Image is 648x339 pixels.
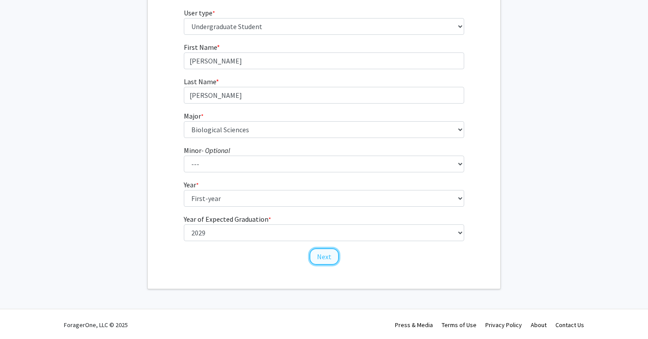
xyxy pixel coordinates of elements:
iframe: Chat [7,299,37,332]
label: Year [184,179,199,190]
a: About [531,321,547,329]
a: Contact Us [555,321,584,329]
label: User type [184,7,215,18]
span: First Name [184,43,217,52]
label: Minor [184,145,230,156]
i: - Optional [201,146,230,155]
label: Major [184,111,204,121]
span: Last Name [184,77,216,86]
label: Year of Expected Graduation [184,214,271,224]
a: Terms of Use [442,321,477,329]
button: Next [309,248,339,265]
a: Privacy Policy [485,321,522,329]
a: Press & Media [395,321,433,329]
